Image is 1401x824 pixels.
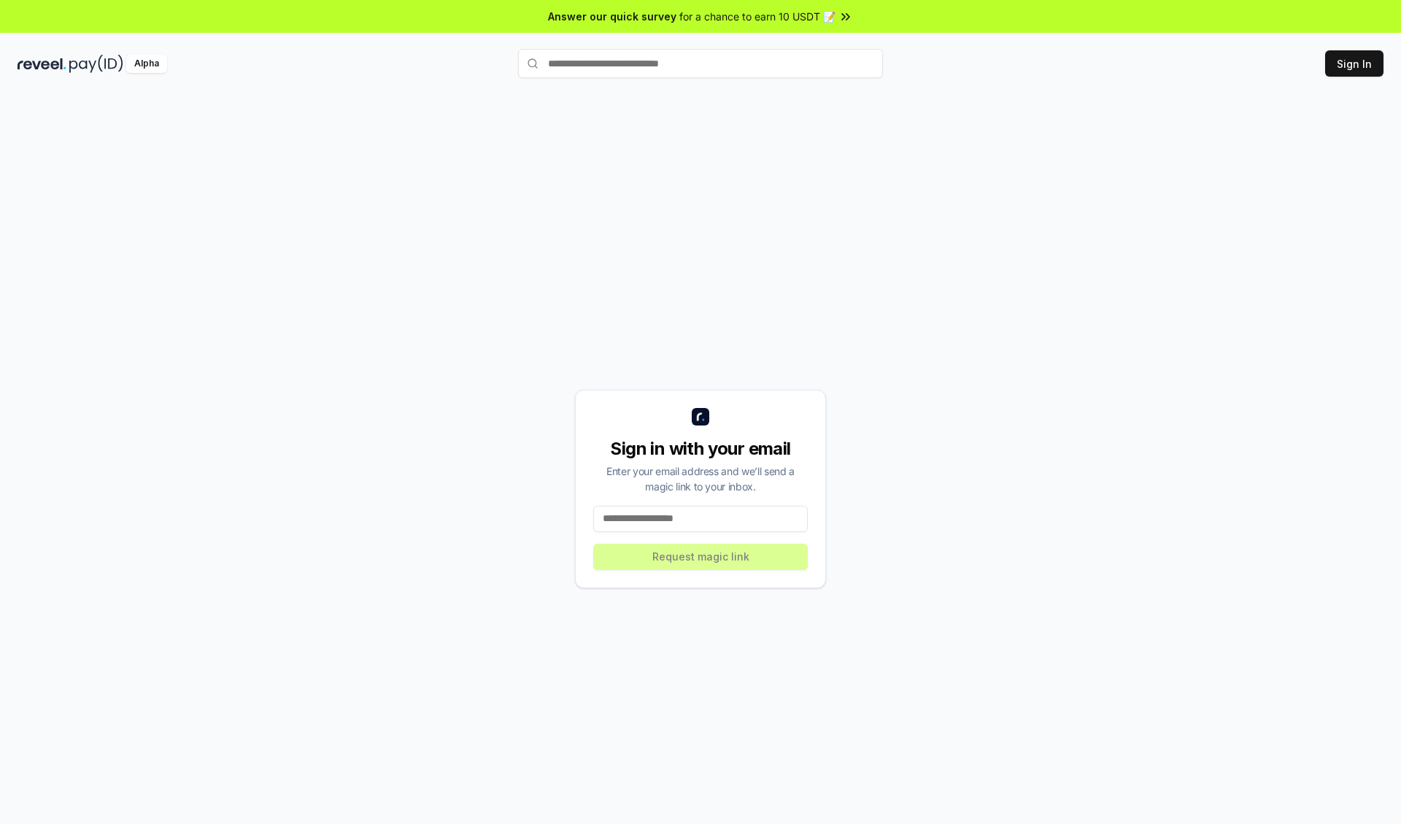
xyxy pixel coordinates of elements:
div: Sign in with your email [593,437,808,461]
img: reveel_dark [18,55,66,73]
div: Enter your email address and we’ll send a magic link to your inbox. [593,463,808,494]
button: Sign In [1325,50,1383,77]
span: Answer our quick survey [548,9,676,24]
span: for a chance to earn 10 USDT 📝 [679,9,835,24]
img: pay_id [69,55,123,73]
div: Alpha [126,55,167,73]
img: logo_small [692,408,709,426]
